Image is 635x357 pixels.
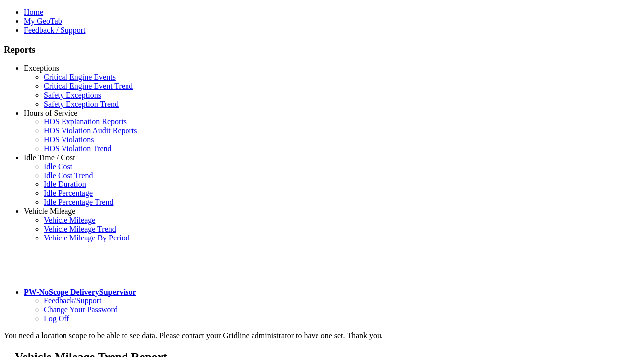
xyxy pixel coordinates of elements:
a: Vehicle Mileage [44,216,95,224]
a: Idle Time / Cost [24,153,75,162]
a: Exceptions [24,64,59,72]
a: Feedback / Support [24,26,85,34]
a: Feedback/Support [44,297,101,305]
a: Idle Cost Trend [44,171,93,179]
a: Critical Engine Events [44,73,116,81]
a: Safety Exceptions [44,91,101,99]
a: Idle Percentage Trend [44,198,113,206]
a: HOS Violations [44,135,94,144]
a: Vehicle Mileage Trend [44,225,116,233]
a: Hours of Service [24,109,77,117]
a: Idle Duration [44,180,86,188]
a: Log Off [44,314,69,323]
a: HOS Explanation Reports [44,118,127,126]
a: Vehicle Mileage By Period [44,234,129,242]
a: Idle Cost [44,162,72,171]
a: PW-NoScope DeliverySupervisor [24,288,136,296]
a: Vehicle Mileage [24,207,75,215]
a: My GeoTab [24,17,62,25]
a: Safety Exception Trend [44,100,119,108]
h3: Reports [4,44,631,55]
a: Home [24,8,43,16]
div: You need a location scope to be able to see data. Please contact your Gridline administrator to h... [4,331,631,340]
a: Critical Engine Event Trend [44,82,133,90]
a: Change Your Password [44,305,118,314]
a: Idle Percentage [44,189,93,197]
a: HOS Violation Audit Reports [44,126,137,135]
a: HOS Violation Trend [44,144,112,153]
